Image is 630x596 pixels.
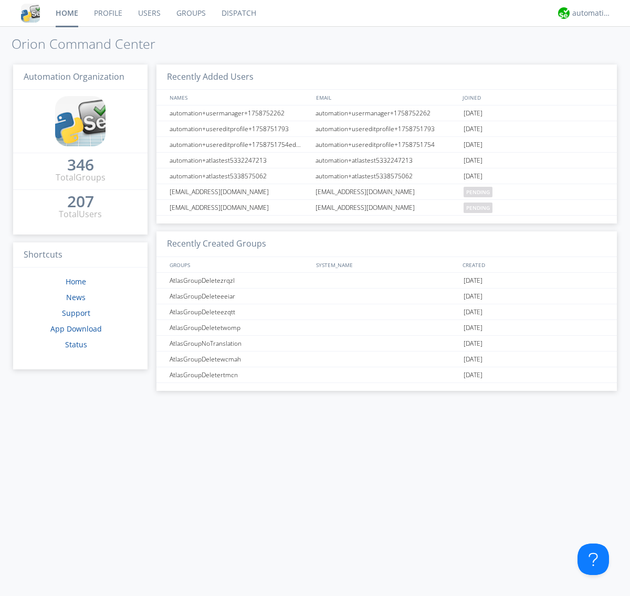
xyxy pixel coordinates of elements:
[464,153,482,168] span: [DATE]
[67,196,94,207] div: 207
[156,352,617,367] a: AtlasGroupDeletewcmah[DATE]
[167,105,312,121] div: automation+usermanager+1758752262
[24,71,124,82] span: Automation Organization
[460,257,607,272] div: CREATED
[167,352,312,367] div: AtlasGroupDeletewcmah
[50,324,102,334] a: App Download
[156,289,617,304] a: AtlasGroupDeleteeeiar[DATE]
[460,90,607,105] div: JOINED
[156,273,617,289] a: AtlasGroupDeletezrqzl[DATE]
[313,200,461,215] div: [EMAIL_ADDRESS][DOMAIN_NAME]
[156,105,617,121] a: automation+usermanager+1758752262automation+usermanager+1758752262[DATE]
[62,308,90,318] a: Support
[56,172,106,184] div: Total Groups
[156,65,617,90] h3: Recently Added Users
[558,7,570,19] img: d2d01cd9b4174d08988066c6d424eccd
[313,121,461,136] div: automation+usereditprofile+1758751793
[66,276,86,286] a: Home
[156,320,617,336] a: AtlasGroupDeletetwomp[DATE]
[464,336,482,352] span: [DATE]
[464,203,492,213] span: pending
[156,121,617,137] a: automation+usereditprofile+1758751793automation+usereditprofile+1758751793[DATE]
[167,200,312,215] div: [EMAIL_ADDRESS][DOMAIN_NAME]
[167,168,312,184] div: automation+atlastest5338575062
[464,367,482,383] span: [DATE]
[464,187,492,197] span: pending
[464,168,482,184] span: [DATE]
[13,242,148,268] h3: Shortcuts
[572,8,612,18] div: automation+atlas
[313,90,460,105] div: EMAIL
[67,159,94,170] div: 346
[313,257,460,272] div: SYSTEM_NAME
[156,200,617,216] a: [EMAIL_ADDRESS][DOMAIN_NAME][EMAIL_ADDRESS][DOMAIN_NAME]pending
[313,168,461,184] div: automation+atlastest5338575062
[167,90,311,105] div: NAMES
[156,153,617,168] a: automation+atlastest5332247213automation+atlastest5332247213[DATE]
[167,289,312,304] div: AtlasGroupDeleteeeiar
[464,273,482,289] span: [DATE]
[156,137,617,153] a: automation+usereditprofile+1758751754editedautomation+usereditprofile+1758751754automation+usered...
[156,168,617,184] a: automation+atlastest5338575062automation+atlastest5338575062[DATE]
[156,231,617,257] h3: Recently Created Groups
[55,96,106,146] img: cddb5a64eb264b2086981ab96f4c1ba7
[167,257,311,272] div: GROUPS
[67,159,94,172] a: 346
[577,544,609,575] iframe: Toggle Customer Support
[167,367,312,382] div: AtlasGroupDeletertmcn
[156,304,617,320] a: AtlasGroupDeleteezqtt[DATE]
[21,4,40,23] img: cddb5a64eb264b2086981ab96f4c1ba7
[464,121,482,137] span: [DATE]
[167,304,312,320] div: AtlasGroupDeleteezqtt
[313,105,461,121] div: automation+usermanager+1758752262
[67,196,94,208] a: 207
[156,184,617,200] a: [EMAIL_ADDRESS][DOMAIN_NAME][EMAIL_ADDRESS][DOMAIN_NAME]pending
[464,352,482,367] span: [DATE]
[464,105,482,121] span: [DATE]
[464,137,482,153] span: [DATE]
[156,367,617,383] a: AtlasGroupDeletertmcn[DATE]
[167,121,312,136] div: automation+usereditprofile+1758751793
[313,153,461,168] div: automation+atlastest5332247213
[167,137,312,152] div: automation+usereditprofile+1758751754editedautomation+usereditprofile+1758751754
[167,153,312,168] div: automation+atlastest5332247213
[59,208,102,220] div: Total Users
[167,273,312,288] div: AtlasGroupDeletezrqzl
[313,137,461,152] div: automation+usereditprofile+1758751754
[167,184,312,199] div: [EMAIL_ADDRESS][DOMAIN_NAME]
[313,184,461,199] div: [EMAIL_ADDRESS][DOMAIN_NAME]
[156,336,617,352] a: AtlasGroupNoTranslation[DATE]
[65,339,87,349] a: Status
[464,304,482,320] span: [DATE]
[167,320,312,335] div: AtlasGroupDeletetwomp
[464,289,482,304] span: [DATE]
[464,320,482,336] span: [DATE]
[167,336,312,351] div: AtlasGroupNoTranslation
[66,292,86,302] a: News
